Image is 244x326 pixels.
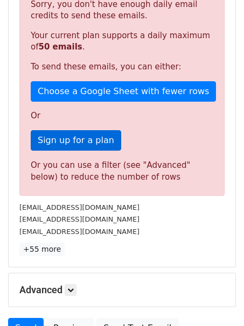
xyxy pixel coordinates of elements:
small: [EMAIL_ADDRESS][DOMAIN_NAME] [19,203,140,211]
small: [EMAIL_ADDRESS][DOMAIN_NAME] [19,215,140,223]
small: [EMAIL_ADDRESS][DOMAIN_NAME] [19,228,140,236]
p: To send these emails, you can either: [31,61,213,73]
p: Or [31,110,213,122]
div: Or you can use a filter (see "Advanced" below) to reduce the number of rows [31,159,213,183]
a: Choose a Google Sheet with fewer rows [31,81,216,102]
strong: 50 emails [38,42,82,52]
p: Your current plan supports a daily maximum of . [31,30,213,53]
h5: Advanced [19,284,225,296]
a: +55 more [19,243,65,256]
a: Sign up for a plan [31,130,121,151]
iframe: Chat Widget [190,274,244,326]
